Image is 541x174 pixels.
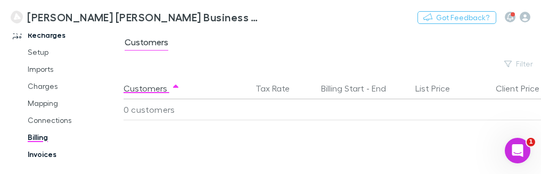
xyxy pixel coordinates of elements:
[11,11,23,23] img: Thorne Widgery Business Advisors and Chartered Accountants's Logo
[124,78,180,99] button: Customers
[417,11,496,24] button: Got Feedback?
[4,4,270,30] a: [PERSON_NAME] [PERSON_NAME] Business Advisors and Chartered Accountants
[415,78,463,99] button: List Price
[17,129,129,146] a: Billing
[17,112,129,129] a: Connections
[17,61,129,78] a: Imports
[27,11,264,23] h3: [PERSON_NAME] [PERSON_NAME] Business Advisors and Chartered Accountants
[256,78,302,99] button: Tax Rate
[125,37,168,51] span: Customers
[321,78,399,99] button: Billing Start - End
[527,138,535,146] span: 1
[499,57,539,70] button: Filter
[505,138,530,163] iframe: Intercom live chat
[17,146,129,163] a: Invoices
[17,95,129,112] a: Mapping
[17,44,129,61] a: Setup
[17,78,129,95] a: Charges
[124,99,251,120] div: 0 customers
[2,27,129,44] a: Recharges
